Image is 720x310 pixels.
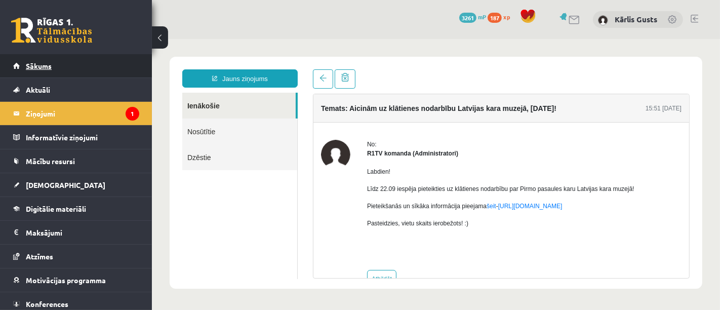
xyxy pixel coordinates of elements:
a: Kārlis Gusts [615,14,657,24]
p: Pieteikšanās un sīkāka informācija pieejama - [215,163,483,172]
a: Rīgas 1. Tālmācības vidusskola [11,18,92,43]
strong: R1TV komanda (Administratori) [215,111,306,118]
a: Atbildēt [215,231,245,249]
a: Jauns ziņojums [30,30,146,49]
span: Sākums [26,61,52,70]
div: 15:51 [DATE] [494,65,530,74]
a: [DEMOGRAPHIC_DATA] [13,173,139,197]
span: mP [478,13,486,21]
span: Aktuāli [26,85,50,94]
span: Digitālie materiāli [26,204,86,213]
a: Dzēstie [30,105,145,131]
a: Sākums [13,54,139,77]
a: Ienākošie [30,54,144,80]
a: Motivācijas programma [13,268,139,292]
i: 1 [126,107,139,121]
a: Informatīvie ziņojumi [13,126,139,149]
span: Konferences [26,299,68,308]
a: šeit [335,164,344,171]
legend: Ziņojumi [26,102,139,125]
h4: Temats: Aicinām uz klātienes nodarbību Latvijas kara muzejā, [DATE]! [169,65,405,73]
span: Atzīmes [26,252,53,261]
div: No: [215,101,483,110]
a: Atzīmes [13,245,139,268]
legend: Informatīvie ziņojumi [26,126,139,149]
img: R1TV komanda [169,101,198,130]
span: 3261 [459,13,476,23]
a: [URL][DOMAIN_NAME] [346,164,411,171]
a: 187 xp [488,13,515,21]
span: [DEMOGRAPHIC_DATA] [26,180,105,189]
span: 187 [488,13,502,23]
p: Labdien! [215,128,483,137]
a: Ziņojumi1 [13,102,139,125]
p: Līdz 22.09 iespēja pieteikties uz klātienes nodarbību par Pirmo pasaules karu Latvijas kara muzejā! [215,145,483,154]
a: 3261 mP [459,13,486,21]
span: xp [503,13,510,21]
legend: Maksājumi [26,221,139,244]
a: Digitālie materiāli [13,197,139,220]
span: Motivācijas programma [26,276,106,285]
span: Mācību resursi [26,157,75,166]
a: Mācību resursi [13,149,139,173]
a: Aktuāli [13,78,139,101]
p: Pasteidzies, vietu skaits ierobežots! :) [215,180,483,189]
a: Maksājumi [13,221,139,244]
a: Nosūtītie [30,80,145,105]
img: Kārlis Gusts [598,15,608,25]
